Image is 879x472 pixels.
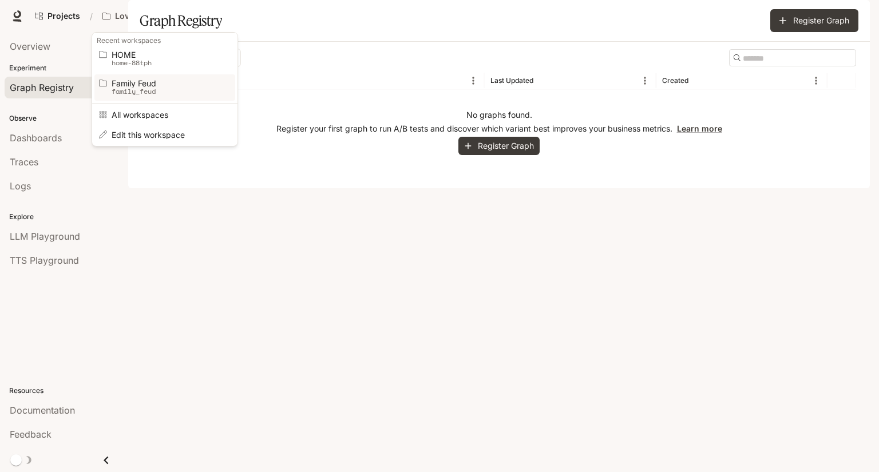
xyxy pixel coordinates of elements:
span: Family Feud [112,79,215,88]
p: family_feud [112,88,215,96]
p: home-88tph [112,59,215,67]
span: Edit this workspace [112,130,215,139]
span: HOME [112,50,215,59]
a: All workspaces [94,126,235,144]
span: All workspaces [112,110,215,119]
a: All workspaces [94,106,235,124]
